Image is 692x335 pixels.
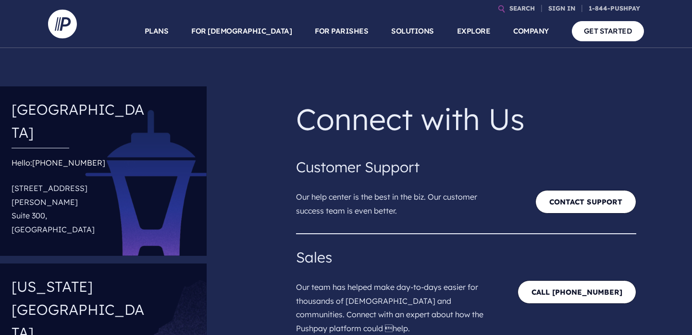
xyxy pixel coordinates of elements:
[391,14,434,48] a: SOLUTIONS
[457,14,491,48] a: EXPLORE
[513,14,549,48] a: COMPANY
[572,21,644,41] a: GET STARTED
[296,156,636,179] h4: Customer Support
[296,94,636,144] p: Connect with Us
[518,280,636,304] a: CALL [PHONE_NUMBER]
[296,179,500,222] p: Our help center is the best in the biz. Our customer success team is even better.
[191,14,292,48] a: FOR [DEMOGRAPHIC_DATA]
[12,94,149,148] h4: [GEOGRAPHIC_DATA]
[12,156,149,240] div: Hello:
[145,14,169,48] a: PLANS
[535,190,636,214] a: Contact Support
[32,158,105,167] a: [PHONE_NUMBER]
[12,178,149,240] p: [STREET_ADDRESS][PERSON_NAME] Suite 300, [GEOGRAPHIC_DATA]
[315,14,368,48] a: FOR PARISHES
[296,246,636,269] h4: Sales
